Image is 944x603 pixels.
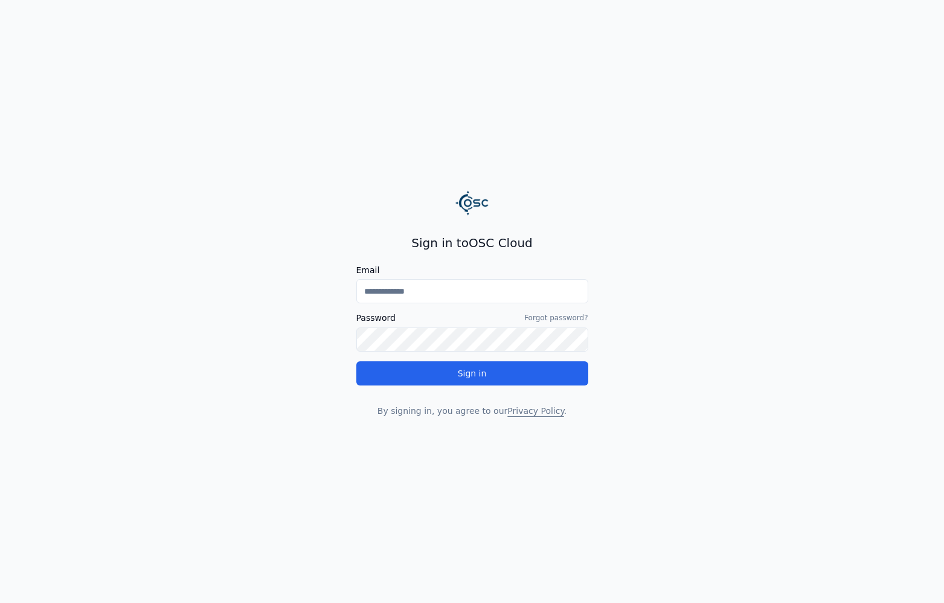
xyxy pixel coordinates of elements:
[356,361,588,385] button: Sign in
[507,406,564,416] a: Privacy Policy
[356,314,396,322] label: Password
[455,186,489,220] img: Logo
[356,266,588,274] label: Email
[524,313,588,323] a: Forgot password?
[356,234,588,251] h2: Sign in to OSC Cloud
[356,405,588,417] p: By signing in, you agree to our .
